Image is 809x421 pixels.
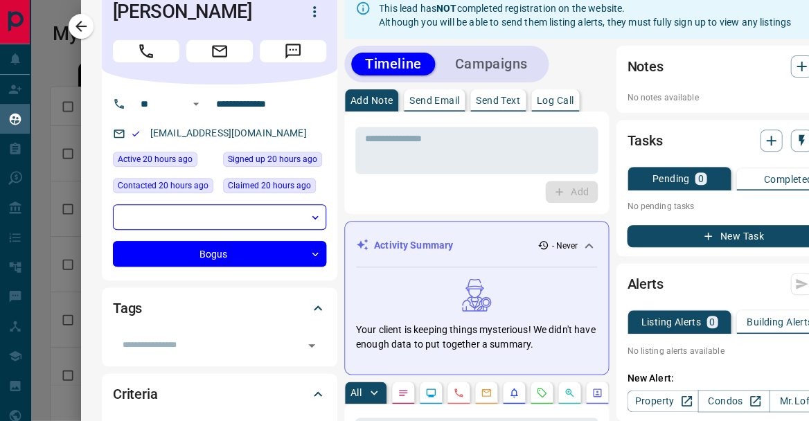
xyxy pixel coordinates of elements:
div: Mon Oct 13 2025 [113,178,216,197]
button: Campaigns [441,53,541,75]
div: Bogus [113,241,326,267]
p: 0 [697,174,703,183]
span: Message [260,40,326,62]
p: Pending [652,174,689,183]
svg: Opportunities [564,387,575,398]
p: - Never [551,240,578,252]
svg: Email Valid [131,129,141,138]
div: Mon Oct 13 2025 [113,152,216,171]
svg: Agent Actions [592,387,603,398]
p: Add Note [350,96,393,105]
p: Send Text [476,96,520,105]
h2: Tasks [627,129,662,152]
strong: NOT [436,3,456,14]
div: Criteria [113,377,326,411]
p: All [350,388,362,397]
svg: Requests [536,387,547,398]
h1: [PERSON_NAME] [113,1,282,23]
span: Signed up 20 hours ago [228,152,317,166]
svg: Emails [481,387,492,398]
a: Property [627,390,698,412]
h2: Criteria [113,383,158,405]
svg: Notes [398,387,409,398]
p: Log Call [537,96,574,105]
span: Claimed 20 hours ago [228,179,311,192]
a: Condos [697,390,769,412]
a: [EMAIL_ADDRESS][DOMAIN_NAME] [150,127,307,138]
p: Your client is keeping things mysterious! We didn't have enough data to put together a summary. [356,323,597,352]
div: Tags [113,292,326,325]
svg: Lead Browsing Activity [425,387,436,398]
span: Email [186,40,253,62]
div: Mon Oct 13 2025 [223,178,326,197]
button: Open [188,96,204,112]
span: Contacted 20 hours ago [118,179,208,192]
span: Call [113,40,179,62]
svg: Listing Alerts [508,387,519,398]
h2: Alerts [627,273,663,295]
svg: Calls [453,387,464,398]
p: 0 [709,317,715,327]
p: Listing Alerts [641,317,701,327]
button: Open [302,336,321,355]
p: Activity Summary [374,238,453,253]
button: Timeline [351,53,436,75]
p: Send Email [409,96,459,105]
span: Active 20 hours ago [118,152,193,166]
div: Mon Oct 13 2025 [223,152,326,171]
h2: Notes [627,55,663,78]
div: Activity Summary- Never [356,233,597,258]
h2: Tags [113,297,142,319]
